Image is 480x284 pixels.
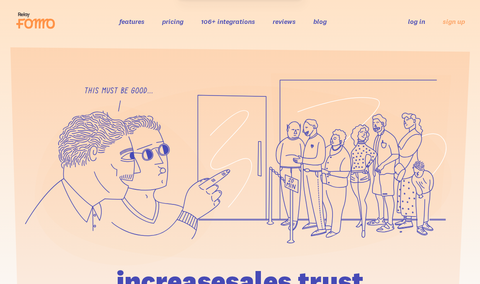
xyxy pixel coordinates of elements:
[273,17,296,26] a: reviews
[162,17,183,26] a: pricing
[313,17,327,26] a: blog
[119,17,145,26] a: features
[408,17,425,26] a: log in
[201,17,255,26] a: 106+ integrations
[443,17,465,26] a: sign up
